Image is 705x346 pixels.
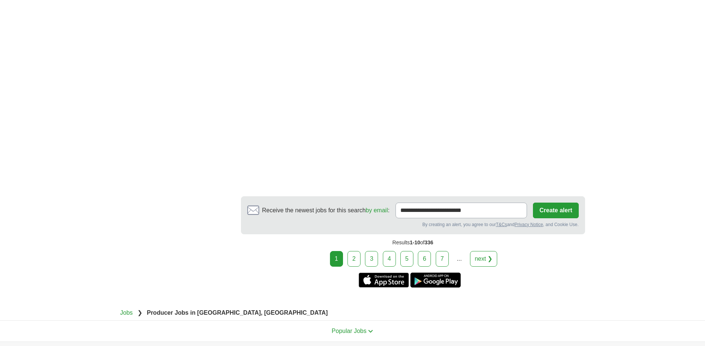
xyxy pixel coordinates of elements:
[332,328,366,334] span: Popular Jobs
[330,251,343,267] div: 1
[418,251,431,267] a: 6
[365,251,378,267] a: 3
[241,234,585,251] div: Results of
[452,251,467,266] div: ...
[262,206,390,215] span: Receive the newest jobs for this search :
[514,222,543,227] a: Privacy Notice
[436,251,449,267] a: 7
[410,273,461,288] a: Get the Android app
[147,310,328,316] strong: Producer Jobs in [GEOGRAPHIC_DATA], [GEOGRAPHIC_DATA]
[533,203,578,218] button: Create alert
[359,273,409,288] a: Get the iPhone app
[368,330,373,333] img: toggle icon
[383,251,396,267] a: 4
[137,310,142,316] span: ❯
[400,251,413,267] a: 5
[347,251,361,267] a: 2
[247,221,579,228] div: By creating an alert, you agree to our and , and Cookie Use.
[366,207,388,213] a: by email
[120,310,133,316] a: Jobs
[410,239,420,245] span: 1-10
[496,222,507,227] a: T&Cs
[470,251,498,267] a: next ❯
[425,239,433,245] span: 336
